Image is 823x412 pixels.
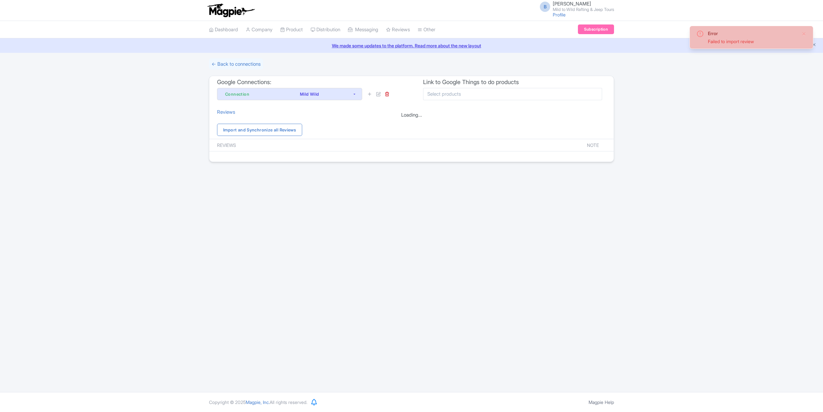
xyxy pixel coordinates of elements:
a: B [PERSON_NAME] Mild to Wild Rafting & Jeep Tours [536,1,614,12]
span: B [540,2,550,12]
a: Other [418,21,435,39]
a: Magpie Help [589,399,614,405]
a: ← Back to connections [209,58,263,70]
button: Connection Mild Wild [217,88,362,100]
a: Company [246,21,273,39]
a: Reviews [217,103,235,121]
a: Import and Synchronize all Reviews [217,124,302,136]
div: Copyright © 2025 All rights reserved. [205,399,311,406]
a: Subscription [578,24,614,34]
button: Close announcement [812,42,817,49]
h3: Link to Google Things to do products [423,79,598,86]
button: Close [801,30,807,38]
a: Messaging [348,21,378,39]
div: Error [708,30,796,37]
a: Distribution [311,21,340,39]
a: Product [280,21,303,39]
div: Connection [225,90,263,98]
a: Dashboard [209,21,238,39]
div: Mild Wild [267,90,352,98]
th: Reviews [209,139,583,151]
a: We made some updates to the platform. Read more about the new layout [4,42,819,49]
span: [PERSON_NAME] [553,1,591,7]
a: Profile [553,12,566,17]
a: Reviews [386,21,410,39]
input: Select products [427,91,464,97]
span: Loading... [401,112,422,118]
span: Magpie, Inc. [246,399,270,405]
img: logo-ab69f6fb50320c5b225c76a69d11143b.png [206,3,256,17]
small: Mild to Wild Rafting & Jeep Tours [553,7,614,12]
h3: Google Connections: [217,79,400,86]
th: Note [583,139,614,151]
div: Failed to import review [708,38,796,45]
